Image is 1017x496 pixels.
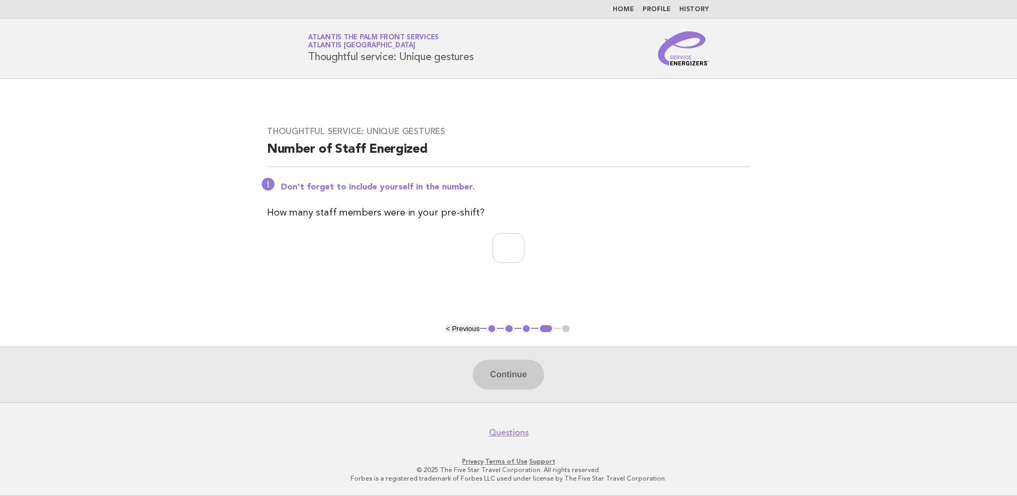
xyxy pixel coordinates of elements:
[267,205,750,220] p: How many staff members were in your pre-shift?
[643,6,671,13] a: Profile
[679,6,709,13] a: History
[487,324,497,334] button: 1
[183,457,834,466] p: · ·
[462,458,484,465] a: Privacy
[183,466,834,474] p: © 2025 The Five Star Travel Corporation. All rights reserved.
[521,324,532,334] button: 3
[308,35,473,62] h1: Thoughtful service: Unique gestures
[613,6,634,13] a: Home
[538,324,554,334] button: 4
[529,458,555,465] a: Support
[446,325,479,333] button: < Previous
[267,141,750,167] h2: Number of Staff Energized
[504,324,514,334] button: 2
[183,474,834,483] p: Forbes is a registered trademark of Forbes LLC used under license by The Five Star Travel Corpora...
[267,126,750,137] h3: Thoughtful service: Unique gestures
[489,427,529,438] a: Questions
[281,182,750,193] p: Don't forget to include yourself in the number.
[308,34,439,49] a: Atlantis The Palm Front ServicesAtlantis [GEOGRAPHIC_DATA]
[485,458,528,465] a: Terms of Use
[658,31,709,65] img: Service Energizers
[308,43,415,49] span: Atlantis [GEOGRAPHIC_DATA]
